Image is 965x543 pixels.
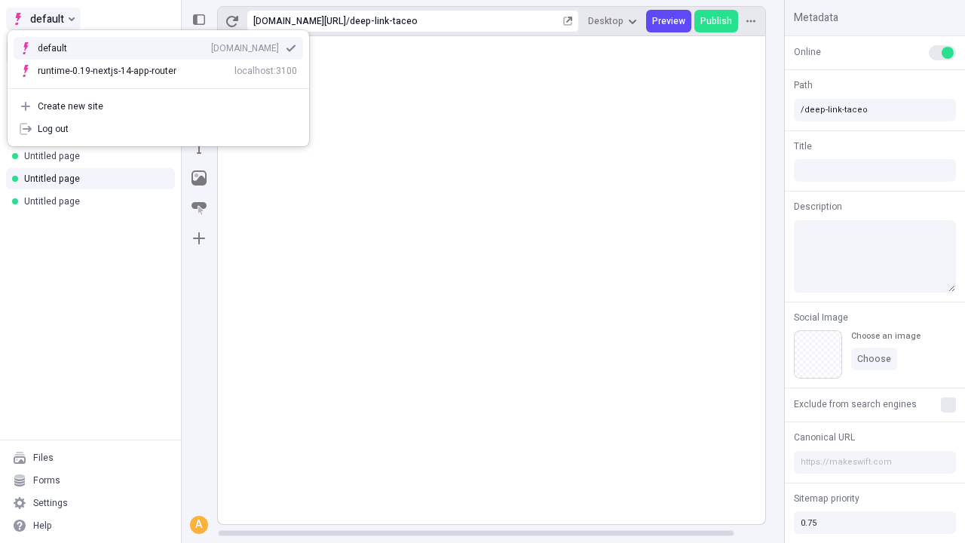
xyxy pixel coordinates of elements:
div: Untitled page [24,195,163,207]
div: Untitled page [24,173,163,185]
div: Help [33,520,52,532]
span: default [30,10,64,28]
div: [DOMAIN_NAME] [211,42,279,54]
div: [URL][DOMAIN_NAME] [253,15,346,27]
button: Select site [6,8,81,30]
div: Choose an image [851,330,921,342]
div: deep-link-taceo [350,15,560,27]
button: Publish [694,10,738,32]
div: Suggestions [8,31,309,88]
div: / [346,15,350,27]
button: Preview [646,10,691,32]
div: A [191,517,207,532]
button: Button [185,195,213,222]
span: Canonical URL [794,431,855,444]
span: Preview [652,15,685,27]
div: Untitled page [24,150,163,162]
span: Choose [857,353,891,365]
div: runtime-0.19-nextjs-14-app-router [38,65,176,77]
div: default [38,42,90,54]
span: Publish [700,15,732,27]
span: Exclude from search engines [794,397,917,411]
button: Desktop [582,10,643,32]
span: Description [794,200,842,213]
div: Settings [33,497,68,509]
span: Path [794,78,813,92]
div: Forms [33,474,60,486]
button: Choose [851,348,897,370]
div: localhost:3100 [234,65,297,77]
span: Sitemap priority [794,492,859,505]
input: https://makeswift.com [794,451,956,474]
span: Online [794,45,821,59]
button: Image [185,164,213,192]
button: Text [185,134,213,161]
span: Social Image [794,311,848,324]
div: Files [33,452,54,464]
span: Desktop [588,15,623,27]
span: Title [794,140,812,153]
